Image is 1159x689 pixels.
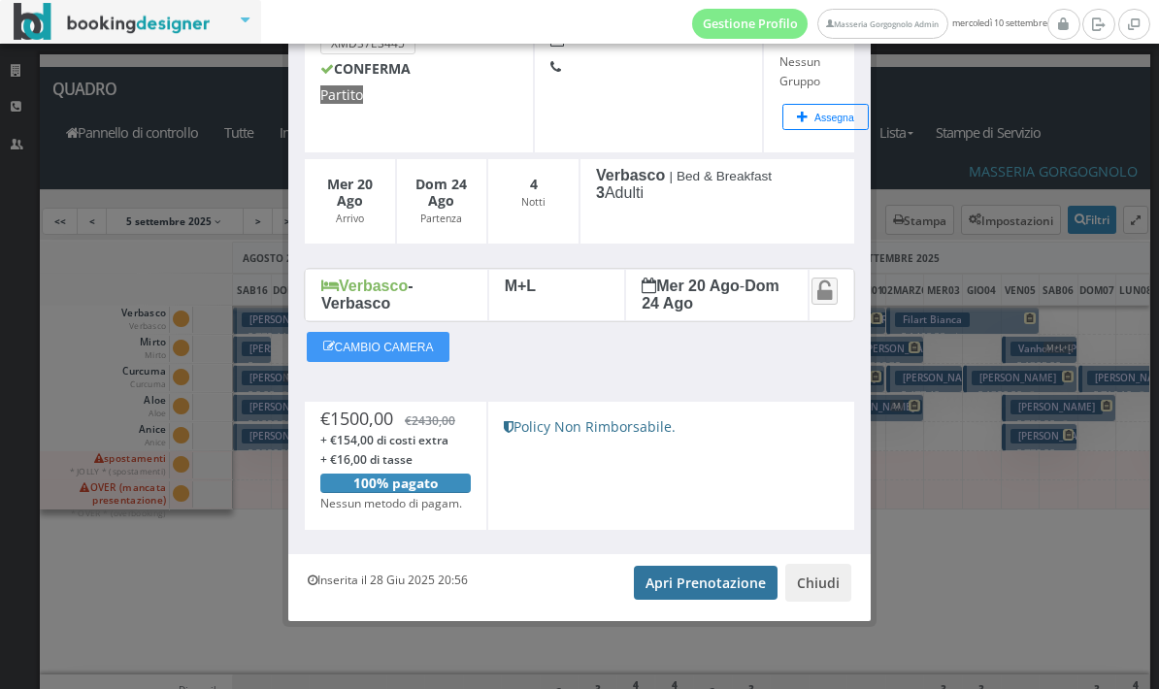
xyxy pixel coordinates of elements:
[320,432,337,448] font: + €
[317,572,468,588] font: Inserita il 28 Giu 2025 20:56
[320,85,363,104] font: Partito
[14,3,211,41] img: BookingDesigner.com
[321,278,413,312] font: - Verbasco
[330,407,393,430] font: 1500,00
[785,564,851,603] button: Chiudi
[703,16,798,32] font: Gestione Profilo
[513,417,676,436] font: Policy Non Rimborsabile.
[526,278,536,294] font: L
[307,332,449,361] button: CAMBIO CAMERA
[596,167,665,183] font: Verbasco
[334,59,411,78] font: CONFERMA
[779,53,820,88] font: Nessun Gruppo
[740,278,745,294] font: -
[337,432,448,448] font: 154,00 di costi extra
[320,451,337,468] font: + €
[420,212,462,225] font: Partenza
[952,16,1047,29] font: mercoledì 10 settembre
[814,112,854,123] font: Assegna
[634,566,778,601] a: Apri Prenotazione
[327,175,373,210] font: Mer 20 Ago
[336,212,364,225] font: Arrivo
[412,412,455,429] font: 2430,00
[605,184,644,201] font: Adulti
[596,184,605,201] font: 3
[505,278,517,294] font: M
[834,18,939,29] font: Masseria Gorgognolo Admin
[320,495,462,511] font: Nessun metodo di pagam.
[642,278,779,312] font: Dom 24 Ago
[339,278,408,294] font: Verbasco
[817,9,947,38] a: Masseria Gorgognolo Admin
[415,175,467,210] font: Dom 24 Ago
[670,169,773,183] font: | Bed & Breakfast
[811,278,838,305] a: Attiva il blocco spostamento
[797,574,840,592] font: Chiudi
[782,104,869,130] button: Assegna
[692,9,809,39] a: Gestione Profilo
[530,175,538,193] font: 4
[320,407,330,430] font: €
[646,574,766,593] font: Apri Prenotazione
[405,412,412,429] font: €
[656,278,740,294] font: Mer 20 Ago
[353,474,438,492] font: 100% pagato
[517,278,526,294] font: +
[337,451,413,468] font: 16,00 di tasse
[521,195,546,209] font: Notti
[335,341,434,354] font: CAMBIO CAMERA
